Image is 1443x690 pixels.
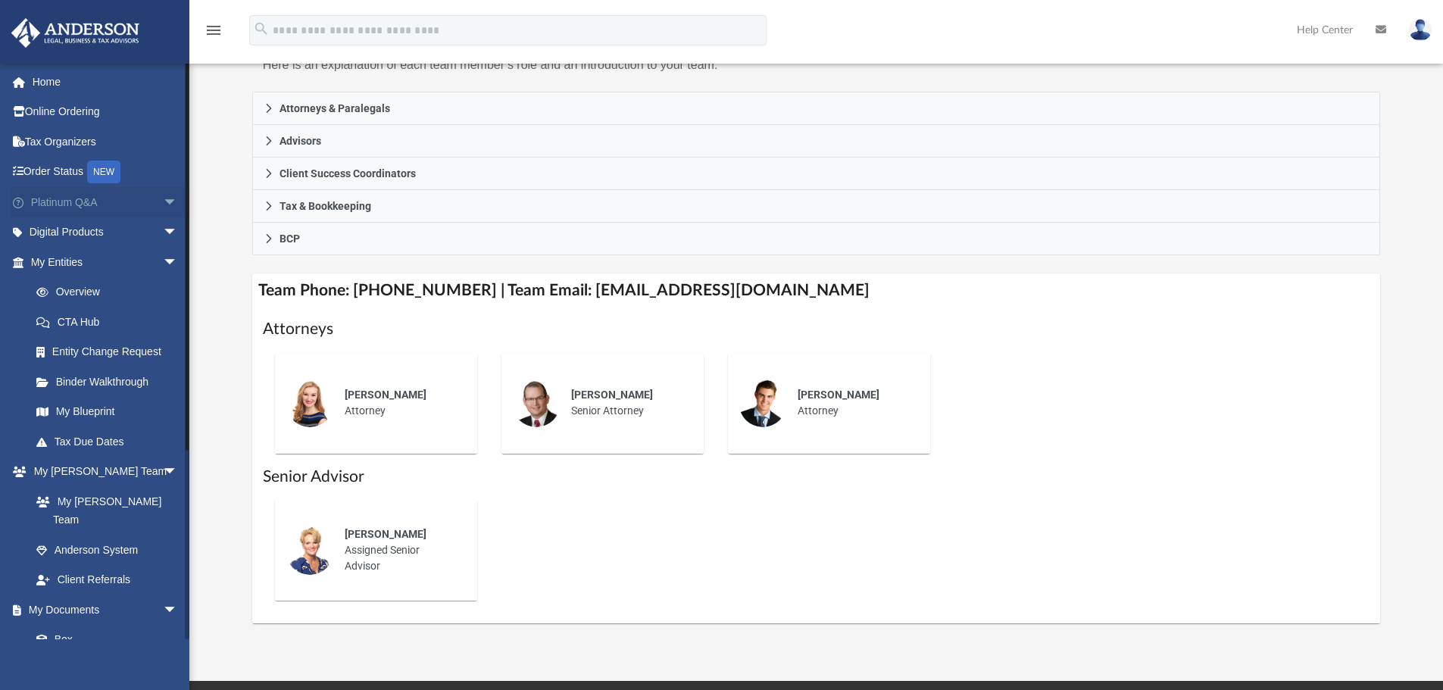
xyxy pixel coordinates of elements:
a: Order StatusNEW [11,157,201,188]
a: Binder Walkthrough [21,367,201,397]
a: Entity Change Request [21,337,201,367]
span: Tax & Bookkeeping [280,201,371,211]
span: arrow_drop_down [163,187,193,218]
a: My Documentsarrow_drop_down [11,595,193,625]
span: arrow_drop_down [163,595,193,626]
a: Advisors [252,125,1381,158]
div: Senior Attorney [561,376,693,429]
a: CTA Hub [21,307,201,337]
span: Advisors [280,136,321,146]
a: Client Referrals [21,565,193,595]
span: Attorneys & Paralegals [280,103,390,114]
span: arrow_drop_down [163,457,193,488]
a: Home [11,67,201,97]
span: BCP [280,233,300,244]
a: Tax Due Dates [21,426,201,457]
img: thumbnail [286,526,334,575]
h1: Senior Advisor [263,466,1370,488]
i: menu [205,21,223,39]
div: NEW [87,161,120,183]
a: Tax & Bookkeeping [252,190,1381,223]
a: My Blueprint [21,397,193,427]
span: [PERSON_NAME] [571,389,653,401]
div: Attorney [787,376,920,429]
span: Client Success Coordinators [280,168,416,179]
a: Attorneys & Paralegals [252,92,1381,125]
a: My [PERSON_NAME] Team [21,486,186,535]
img: thumbnail [739,379,787,427]
a: Overview [21,277,201,308]
div: Attorney [334,376,467,429]
a: Platinum Q&Aarrow_drop_down [11,187,201,217]
span: arrow_drop_down [163,247,193,278]
span: [PERSON_NAME] [798,389,879,401]
img: Anderson Advisors Platinum Portal [7,18,144,48]
h4: Team Phone: [PHONE_NUMBER] | Team Email: [EMAIL_ADDRESS][DOMAIN_NAME] [252,273,1381,308]
a: BCP [252,223,1381,255]
h1: Attorneys [263,318,1370,340]
img: User Pic [1409,19,1432,41]
a: Anderson System [21,535,193,565]
a: My [PERSON_NAME] Teamarrow_drop_down [11,457,193,487]
span: [PERSON_NAME] [345,389,426,401]
p: Here is an explanation of each team member’s role and an introduction to your team. [263,55,806,76]
img: thumbnail [512,379,561,427]
i: search [253,20,270,37]
a: Online Ordering [11,97,201,127]
div: Assigned Senior Advisor [334,516,467,585]
a: Tax Organizers [11,126,201,157]
span: arrow_drop_down [163,217,193,248]
img: thumbnail [286,379,334,427]
a: My Entitiesarrow_drop_down [11,247,201,277]
a: menu [205,29,223,39]
a: Client Success Coordinators [252,158,1381,190]
span: [PERSON_NAME] [345,528,426,540]
a: Digital Productsarrow_drop_down [11,217,201,248]
a: Box [21,625,186,655]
